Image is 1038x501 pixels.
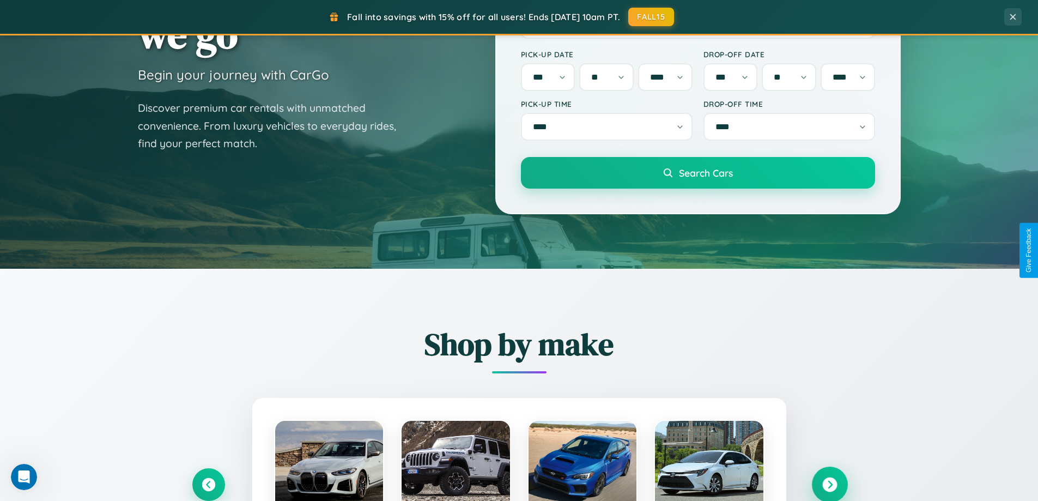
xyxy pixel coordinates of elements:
label: Drop-off Time [703,99,875,108]
label: Drop-off Date [703,50,875,59]
button: FALL15 [628,8,674,26]
iframe: Intercom live chat [11,464,37,490]
p: Discover premium car rentals with unmatched convenience. From luxury vehicles to everyday rides, ... [138,99,410,153]
h2: Shop by make [192,323,846,365]
label: Pick-up Date [521,50,693,59]
div: Give Feedback [1025,228,1033,273]
h3: Begin your journey with CarGo [138,67,329,83]
span: Fall into savings with 15% off for all users! Ends [DATE] 10am PT. [347,11,620,22]
span: Search Cars [679,167,733,179]
button: Search Cars [521,157,875,189]
label: Pick-up Time [521,99,693,108]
